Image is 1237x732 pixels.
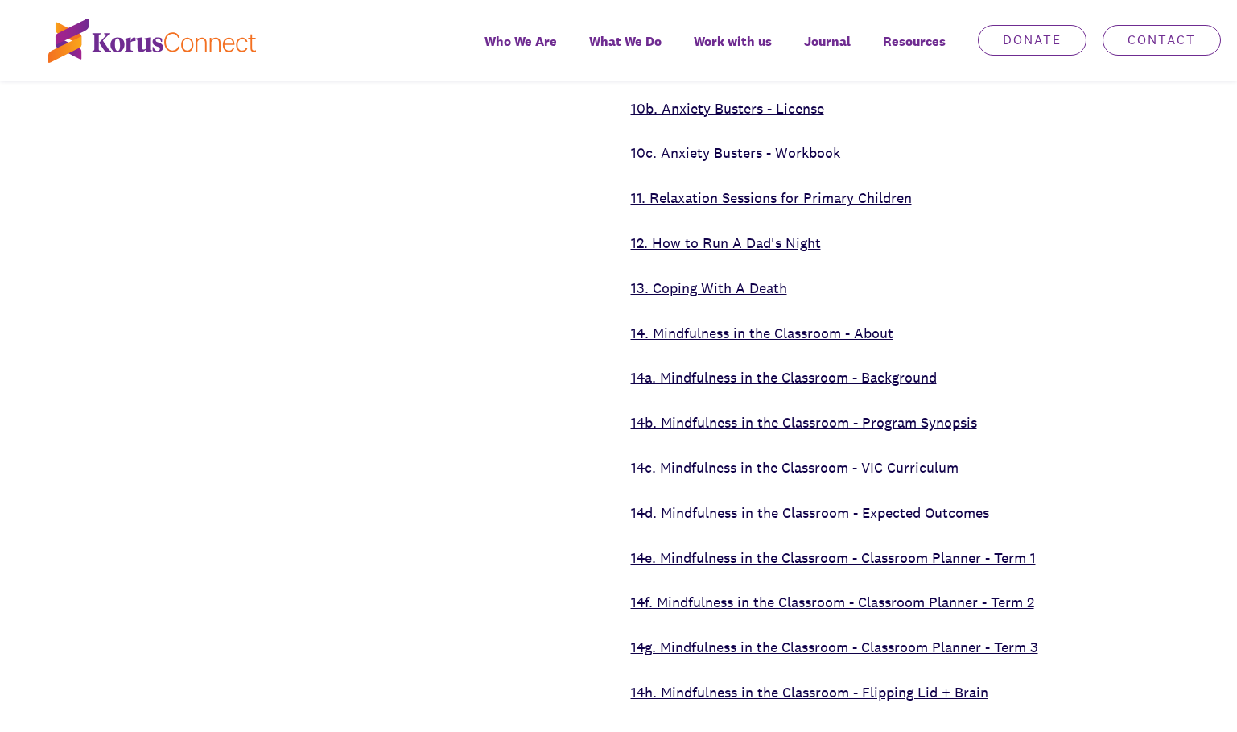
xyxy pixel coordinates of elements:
[694,30,772,53] span: Work with us
[631,279,787,297] a: 13. Coping With A Death
[804,30,851,53] span: Journal
[631,234,821,252] a: 12. How to Run A Dad's Night
[631,683,988,701] a: 14h. Mindfulness in the Classroom - Flipping Lid + Brain
[573,23,678,81] a: What We Do
[978,25,1086,56] a: Donate
[631,413,977,432] a: 14b. Mindfulness in the Classroom - Program Synopsis
[631,638,1038,656] a: 14g. Mindfulness in the Classroom - Classroom Planner - Term 3
[631,324,893,342] a: 14. Mindfulness in the Classroom - About
[631,368,937,387] a: 14a. Mindfulness in the Classroom - Background
[631,188,912,207] a: 11. Relaxation Sessions for Primary Children
[468,23,573,81] a: Who We Are
[631,458,959,477] a: 14c. Mindfulness in the Classroom - VIC Curriculum
[589,30,662,53] span: What We Do
[631,503,989,522] a: 14d. Mindfulness in the Classroom - Expected Outcomes
[631,593,1034,611] a: 14f. Mindfulness in the Classroom - Classroom Planner - Term 2
[867,23,962,81] div: Resources
[631,143,840,162] a: 10c. Anxiety Busters - Workbook
[631,548,1036,567] a: 14e. Mindfulness in the Classroom - Classroom Planner - Term 1
[484,30,557,53] span: Who We Are
[631,99,824,118] a: 10b. Anxiety Busters - License
[48,19,256,63] img: korus-connect%2Fc5177985-88d5-491d-9cd7-4a1febad1357_logo.svg
[678,23,788,81] a: Work with us
[788,23,867,81] a: Journal
[1103,25,1221,56] a: Contact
